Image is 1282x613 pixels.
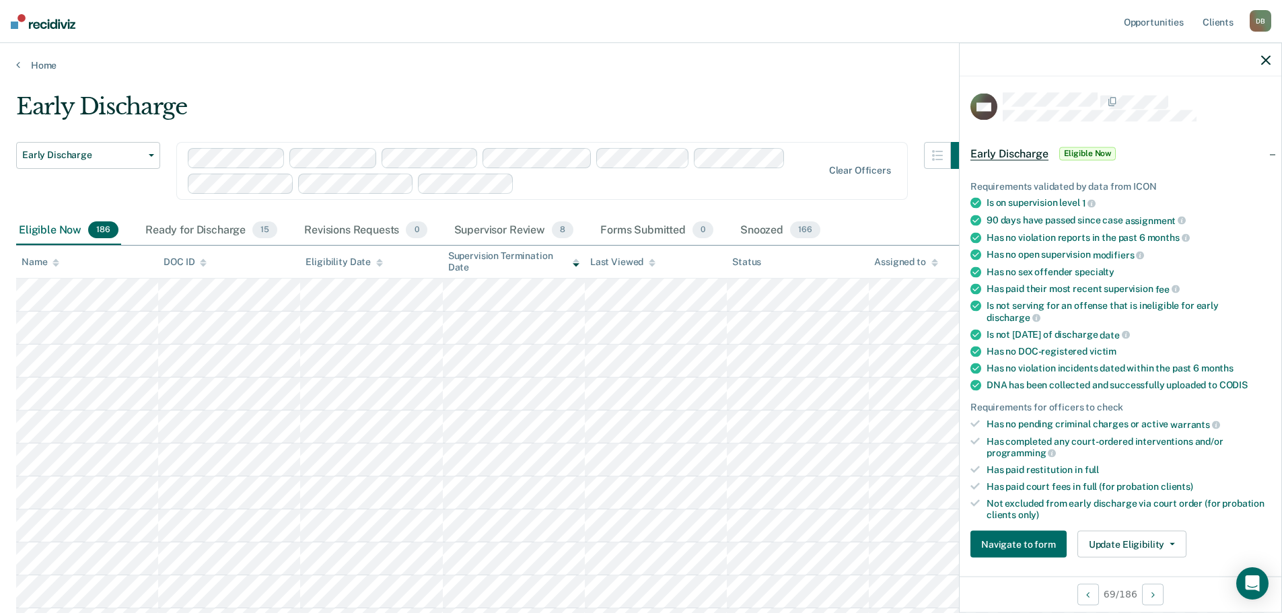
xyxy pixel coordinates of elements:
a: Navigate to form link [970,531,1072,558]
div: Revisions Requests [301,216,429,246]
span: date [1100,329,1129,340]
div: DNA has been collected and successfully uploaded to [987,380,1271,391]
div: Has no sex offender [987,266,1271,277]
div: Assigned to [874,256,937,268]
div: Open Intercom Messenger [1236,567,1269,600]
div: Eligibility Date [306,256,383,268]
button: Previous Opportunity [1077,583,1099,605]
div: Has no open supervision [987,249,1271,261]
span: 186 [88,221,118,239]
button: Update Eligibility [1077,531,1186,558]
div: Has no DOC-registered [987,346,1271,357]
div: Eligible Now [16,216,121,246]
a: Home [16,59,1266,71]
div: Has no violation incidents dated within the past 6 [987,363,1271,374]
div: 69 / 186 [960,576,1281,612]
div: Early Discharge [16,93,978,131]
span: months [1147,232,1190,243]
span: 0 [406,221,427,239]
div: Last Viewed [590,256,655,268]
div: Supervisor Review [452,216,577,246]
div: Forms Submitted [598,216,716,246]
div: Clear officers [829,165,891,176]
img: Recidiviz [11,14,75,29]
button: Next Opportunity [1142,583,1164,605]
div: Status [732,256,761,268]
span: 15 [252,221,277,239]
span: 0 [692,221,713,239]
span: full [1085,464,1099,475]
span: 166 [790,221,820,239]
div: Supervision Termination Date [448,250,579,273]
div: Not excluded from early discharge via court order (for probation clients [987,497,1271,520]
span: 8 [552,221,573,239]
span: CODIS [1219,380,1248,390]
span: modifiers [1093,249,1145,260]
div: Has no violation reports in the past 6 [987,231,1271,244]
div: Early DischargeEligible Now [960,132,1281,175]
div: Is not [DATE] of discharge [987,328,1271,340]
div: Snoozed [738,216,823,246]
span: programming [987,447,1056,458]
div: DOC ID [164,256,207,268]
span: months [1201,363,1234,373]
span: warrants [1170,419,1220,429]
span: discharge [987,312,1040,322]
span: clients) [1161,480,1193,491]
div: Requirements validated by data from ICON [970,180,1271,192]
span: specialty [1075,266,1114,277]
span: fee [1155,283,1180,294]
div: Has completed any court-ordered interventions and/or [987,435,1271,458]
span: victim [1090,346,1116,357]
div: D B [1250,10,1271,32]
div: Is on supervision level [987,197,1271,209]
div: Has no pending criminal charges or active [987,419,1271,431]
div: Ready for Discharge [143,216,280,246]
div: Has paid restitution in [987,464,1271,476]
div: Has paid their most recent supervision [987,283,1271,295]
div: Has paid court fees in full (for probation [987,480,1271,492]
span: 1 [1082,198,1096,209]
div: 90 days have passed since case [987,214,1271,226]
div: Requirements for officers to check [970,402,1271,413]
span: Early Discharge [22,149,143,161]
div: Is not serving for an offense that is ineligible for early [987,300,1271,323]
div: Name [22,256,59,268]
span: assignment [1125,215,1186,225]
button: Navigate to form [970,531,1067,558]
span: Eligible Now [1059,147,1116,160]
span: only) [1018,509,1039,519]
span: Early Discharge [970,147,1048,160]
